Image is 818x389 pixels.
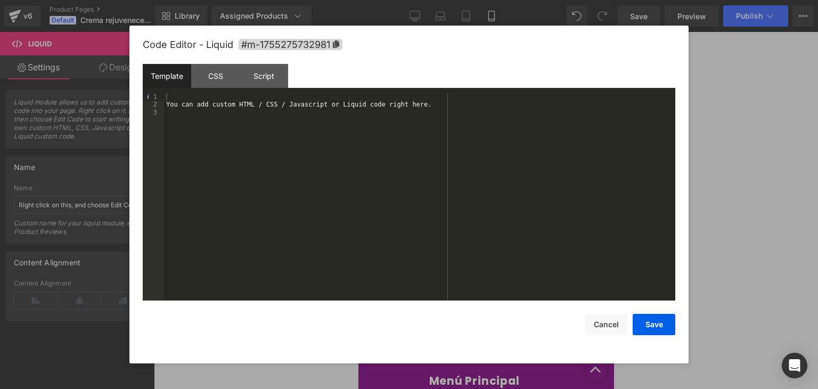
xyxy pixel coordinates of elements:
[782,353,807,378] div: Open Intercom Messenger
[239,39,342,50] span: Click to copy
[80,251,176,272] a: Add Single Section
[143,109,164,116] div: 3
[143,39,233,50] span: Code Editor - Liquid
[240,64,288,88] div: Script
[633,314,675,335] button: Save
[143,64,191,88] div: Template
[143,101,164,108] div: 2
[71,342,185,356] h2: Menú Principal
[191,64,240,88] div: CSS
[143,93,164,101] div: 1
[26,281,230,288] p: or Drag & Drop elements from left sidebar
[585,314,627,335] button: Cancel
[80,221,176,242] a: Explore Blocks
